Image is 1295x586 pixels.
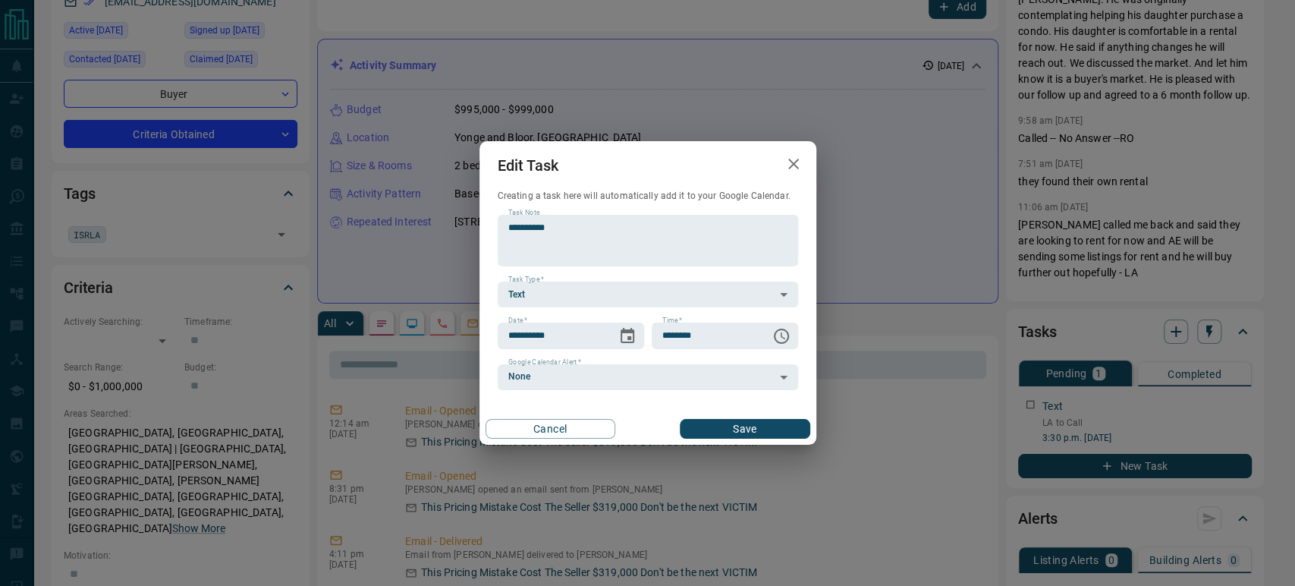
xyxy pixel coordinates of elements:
label: Task Note [508,208,539,218]
h2: Edit Task [479,141,577,190]
button: Choose date, selected date is Sep 16, 2025 [612,321,643,351]
label: Date [508,316,527,326]
label: Task Type [508,275,544,285]
div: Text [498,282,798,307]
label: Time [662,316,682,326]
button: Choose time, selected time is 3:30 PM [766,321,797,351]
button: Cancel [486,419,615,439]
button: Save [680,419,809,439]
div: None [498,364,798,390]
p: Creating a task here will automatically add it to your Google Calendar. [498,190,798,203]
label: Google Calendar Alert [508,358,581,367]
